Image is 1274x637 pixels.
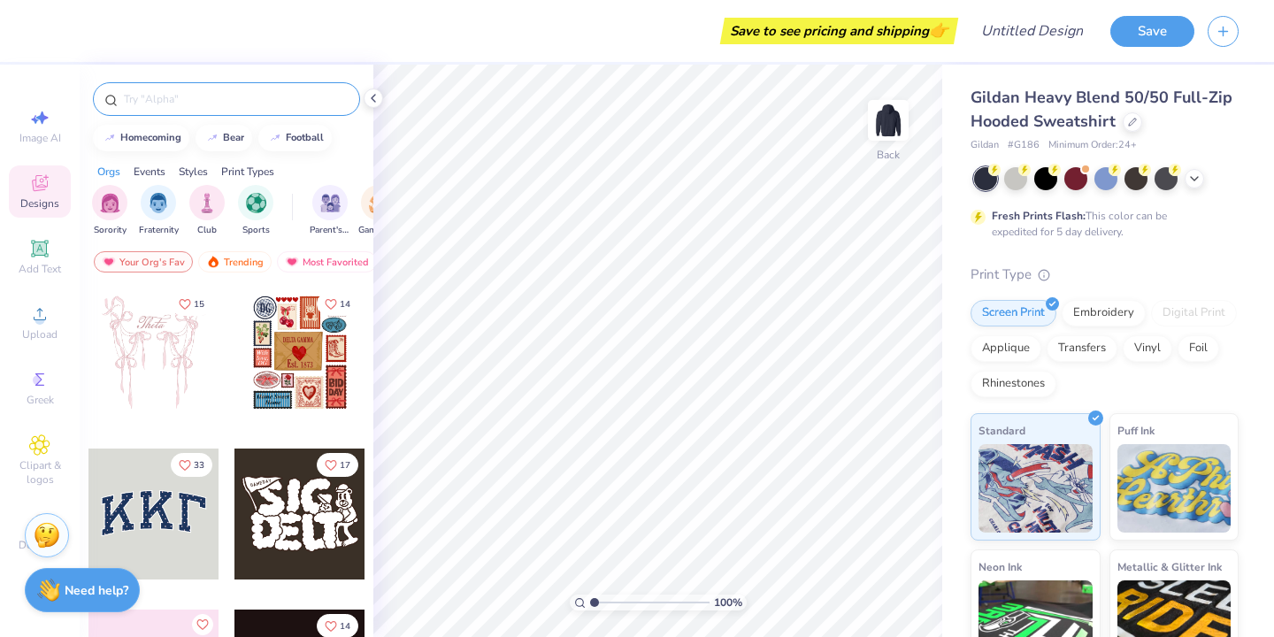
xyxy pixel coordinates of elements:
[120,133,181,142] div: homecoming
[310,185,350,237] div: filter for Parent's Weekend
[992,208,1209,240] div: This color can be expedited for 5 day delivery.
[317,292,358,316] button: Like
[27,393,54,407] span: Greek
[197,193,217,213] img: Club Image
[197,224,217,237] span: Club
[1047,335,1117,362] div: Transfers
[971,300,1056,326] div: Screen Print
[171,453,212,477] button: Like
[22,327,58,342] span: Upload
[92,185,127,237] button: filter button
[1048,138,1137,153] span: Minimum Order: 24 +
[971,265,1239,285] div: Print Type
[1062,300,1146,326] div: Embroidery
[223,133,244,142] div: bear
[1117,557,1222,576] span: Metallic & Glitter Ink
[194,461,204,470] span: 33
[196,125,252,151] button: bear
[971,87,1232,132] span: Gildan Heavy Blend 50/50 Full-Zip Hooded Sweatshirt
[206,256,220,268] img: trending.gif
[238,185,273,237] button: filter button
[871,103,906,138] img: Back
[139,224,179,237] span: Fraternity
[369,193,389,213] img: Game Day Image
[1008,138,1040,153] span: # G186
[246,193,266,213] img: Sports Image
[149,193,168,213] img: Fraternity Image
[20,196,59,211] span: Designs
[725,18,954,44] div: Save to see pricing and shipping
[1123,335,1172,362] div: Vinyl
[238,185,273,237] div: filter for Sports
[139,185,179,237] button: filter button
[1178,335,1219,362] div: Foil
[971,371,1056,397] div: Rhinestones
[971,138,999,153] span: Gildan
[92,185,127,237] div: filter for Sorority
[19,538,61,552] span: Decorate
[19,262,61,276] span: Add Text
[277,251,377,272] div: Most Favorited
[286,133,324,142] div: football
[340,622,350,631] span: 14
[929,19,948,41] span: 👉
[1117,444,1232,533] img: Puff Ink
[194,300,204,309] span: 15
[122,90,349,108] input: Try "Alpha"
[198,251,272,272] div: Trending
[310,224,350,237] span: Parent's Weekend
[103,133,117,143] img: trend_line.gif
[19,131,61,145] span: Image AI
[139,185,179,237] div: filter for Fraternity
[979,421,1025,440] span: Standard
[102,256,116,268] img: most_fav.gif
[340,461,350,470] span: 17
[877,147,900,163] div: Back
[979,444,1093,533] img: Standard
[310,185,350,237] button: filter button
[134,164,165,180] div: Events
[317,453,358,477] button: Like
[94,224,127,237] span: Sorority
[358,185,399,237] div: filter for Game Day
[205,133,219,143] img: trend_line.gif
[320,193,341,213] img: Parent's Weekend Image
[65,582,128,599] strong: Need help?
[192,614,213,635] button: Like
[285,256,299,268] img: most_fav.gif
[221,164,274,180] div: Print Types
[358,224,399,237] span: Game Day
[1110,16,1194,47] button: Save
[94,251,193,272] div: Your Org's Fav
[179,164,208,180] div: Styles
[189,185,225,237] button: filter button
[340,300,350,309] span: 14
[979,557,1022,576] span: Neon Ink
[93,125,189,151] button: homecoming
[9,458,71,487] span: Clipart & logos
[258,125,332,151] button: football
[992,209,1086,223] strong: Fresh Prints Flash:
[358,185,399,237] button: filter button
[967,13,1097,49] input: Untitled Design
[1117,421,1155,440] span: Puff Ink
[189,185,225,237] div: filter for Club
[971,335,1041,362] div: Applique
[714,595,742,610] span: 100 %
[97,164,120,180] div: Orgs
[1151,300,1237,326] div: Digital Print
[268,133,282,143] img: trend_line.gif
[242,224,270,237] span: Sports
[100,193,120,213] img: Sorority Image
[171,292,212,316] button: Like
